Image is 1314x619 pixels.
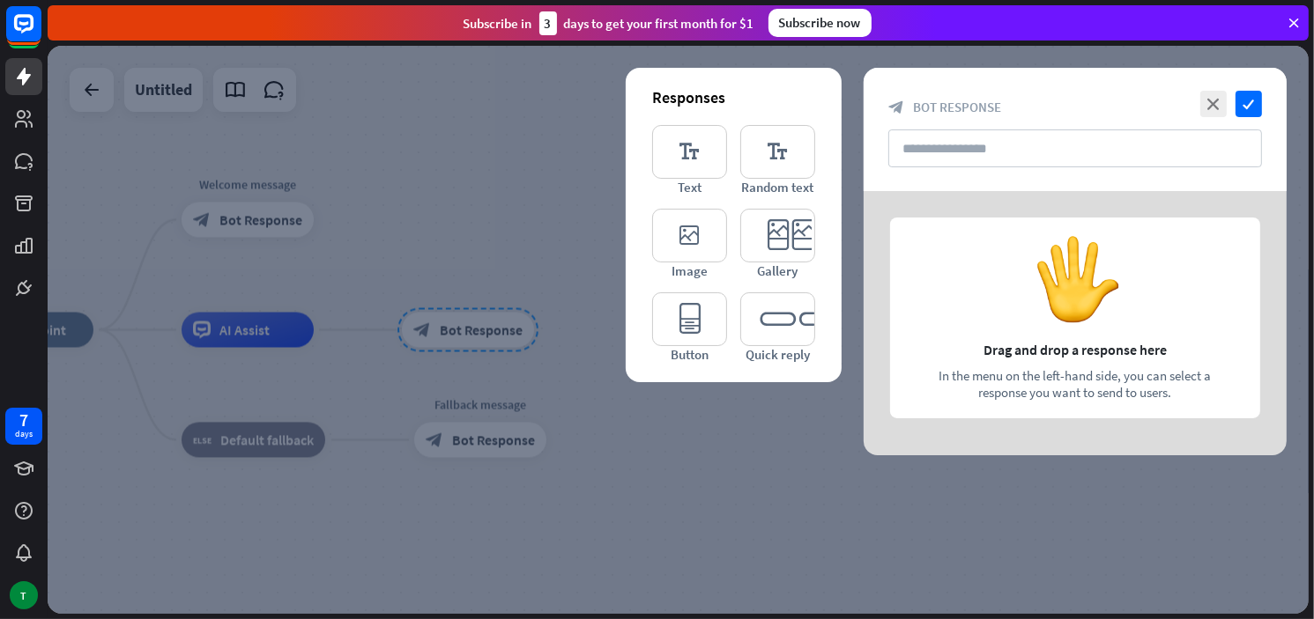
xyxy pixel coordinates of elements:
div: 3 [539,11,557,35]
div: days [15,428,33,440]
i: block_bot_response [888,99,904,115]
a: 7 days [5,408,42,445]
i: close [1200,91,1227,117]
span: Bot Response [913,99,1001,115]
div: Subscribe in days to get your first month for $1 [464,11,754,35]
button: Open LiveChat chat widget [14,7,67,60]
div: Subscribe now [768,9,872,37]
div: 7 [19,412,28,428]
div: T [10,581,38,609]
i: check [1236,91,1262,117]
